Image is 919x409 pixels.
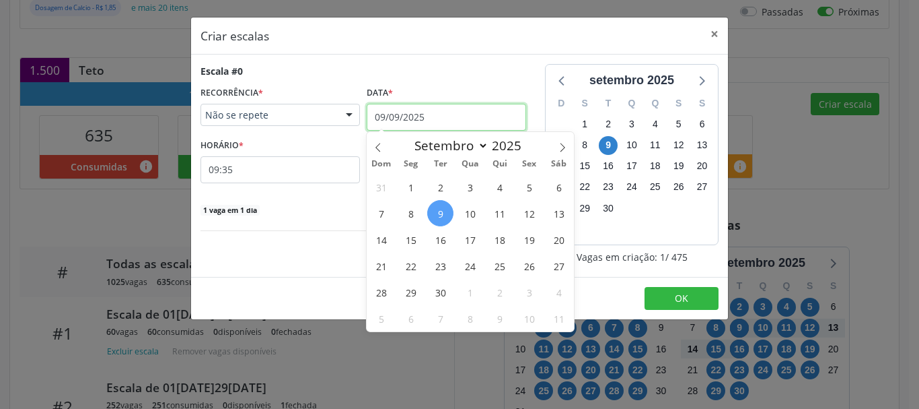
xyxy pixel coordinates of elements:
span: terça-feira, 30 de setembro de 2025 [599,199,618,218]
span: Outubro 2, 2025 [486,279,513,305]
span: Setembro 26, 2025 [516,253,542,279]
span: quarta-feira, 17 de setembro de 2025 [622,157,641,176]
div: Q [643,93,667,114]
span: terça-feira, 23 de setembro de 2025 [599,178,618,197]
span: Sáb [544,160,574,168]
div: S [690,93,714,114]
span: quinta-feira, 4 de setembro de 2025 [646,115,665,133]
span: Setembro 21, 2025 [368,253,394,279]
span: quinta-feira, 18 de setembro de 2025 [646,157,665,176]
span: Setembro 30, 2025 [427,279,453,305]
span: Outubro 5, 2025 [368,305,394,332]
span: Setembro 14, 2025 [368,226,394,253]
span: Setembro 15, 2025 [398,226,424,253]
span: Setembro 6, 2025 [546,174,572,200]
span: Setembro 18, 2025 [486,226,513,253]
span: Outubro 11, 2025 [546,305,572,332]
span: Setembro 2, 2025 [427,174,453,200]
span: terça-feira, 9 de setembro de 2025 [599,136,618,155]
div: D [550,93,573,114]
input: Selecione uma data [367,104,526,131]
span: segunda-feira, 15 de setembro de 2025 [575,157,594,176]
span: quarta-feira, 24 de setembro de 2025 [622,178,641,197]
span: Setembro 4, 2025 [486,174,513,200]
span: Qua [455,160,485,168]
span: Outubro 10, 2025 [516,305,542,332]
span: Setembro 16, 2025 [427,226,453,253]
span: Setembro 7, 2025 [368,200,394,226]
div: Vagas em criação: 1 [545,250,719,264]
span: quarta-feira, 3 de setembro de 2025 [622,115,641,133]
span: Setembro 25, 2025 [486,253,513,279]
span: / 475 [665,250,688,264]
span: Setembro 13, 2025 [546,200,572,226]
span: Setembro 11, 2025 [486,200,513,226]
span: sexta-feira, 5 de setembro de 2025 [669,115,688,133]
span: OK [675,292,688,305]
span: Setembro 27, 2025 [546,253,572,279]
span: Setembro 22, 2025 [398,253,424,279]
select: Month [408,136,488,155]
div: Escala #0 [200,64,243,78]
span: Dom [367,160,396,168]
div: S [573,93,597,114]
span: Setembro 28, 2025 [368,279,394,305]
span: Outubro 1, 2025 [457,279,483,305]
span: quinta-feira, 11 de setembro de 2025 [646,136,665,155]
span: Setembro 9, 2025 [427,200,453,226]
span: Setembro 19, 2025 [516,226,542,253]
label: Data [367,83,393,104]
span: Seg [396,160,426,168]
span: 1 vaga em 1 dia [200,205,260,216]
h5: Criar escalas [200,27,269,44]
span: sexta-feira, 19 de setembro de 2025 [669,157,688,176]
span: Setembro 17, 2025 [457,226,483,253]
span: Setembro 29, 2025 [398,279,424,305]
div: S [667,93,690,114]
span: Outubro 6, 2025 [398,305,424,332]
span: terça-feira, 2 de setembro de 2025 [599,115,618,133]
span: Setembro 23, 2025 [427,253,453,279]
input: 00:00 [200,156,360,183]
span: segunda-feira, 29 de setembro de 2025 [575,199,594,218]
div: T [597,93,620,114]
span: Outubro 7, 2025 [427,305,453,332]
span: Sex [515,160,544,168]
span: sábado, 27 de setembro de 2025 [693,178,712,197]
span: terça-feira, 16 de setembro de 2025 [599,157,618,176]
span: Não se repete [205,108,332,122]
span: Setembro 20, 2025 [546,226,572,253]
span: Setembro 10, 2025 [457,200,483,226]
span: sábado, 20 de setembro de 2025 [693,157,712,176]
span: Ter [426,160,455,168]
span: quarta-feira, 10 de setembro de 2025 [622,136,641,155]
span: Setembro 1, 2025 [398,174,424,200]
span: Setembro 12, 2025 [516,200,542,226]
span: Setembro 24, 2025 [457,253,483,279]
span: quinta-feira, 25 de setembro de 2025 [646,178,665,197]
span: segunda-feira, 1 de setembro de 2025 [575,115,594,133]
div: Q [620,93,644,114]
span: Setembro 5, 2025 [516,174,542,200]
span: Setembro 8, 2025 [398,200,424,226]
label: HORÁRIO [200,135,244,156]
label: RECORRÊNCIA [200,83,263,104]
div: setembro 2025 [584,71,679,90]
span: Qui [485,160,515,168]
span: Outubro 3, 2025 [516,279,542,305]
span: Outubro 4, 2025 [546,279,572,305]
span: segunda-feira, 8 de setembro de 2025 [575,136,594,155]
span: Setembro 3, 2025 [457,174,483,200]
span: segunda-feira, 22 de setembro de 2025 [575,178,594,197]
span: sexta-feira, 12 de setembro de 2025 [669,136,688,155]
span: sexta-feira, 26 de setembro de 2025 [669,178,688,197]
span: sábado, 6 de setembro de 2025 [693,115,712,133]
span: Agosto 31, 2025 [368,174,394,200]
input: Year [488,137,533,154]
span: sábado, 13 de setembro de 2025 [693,136,712,155]
span: Outubro 8, 2025 [457,305,483,332]
span: Outubro 9, 2025 [486,305,513,332]
button: OK [645,287,719,310]
button: Close [701,18,728,51]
